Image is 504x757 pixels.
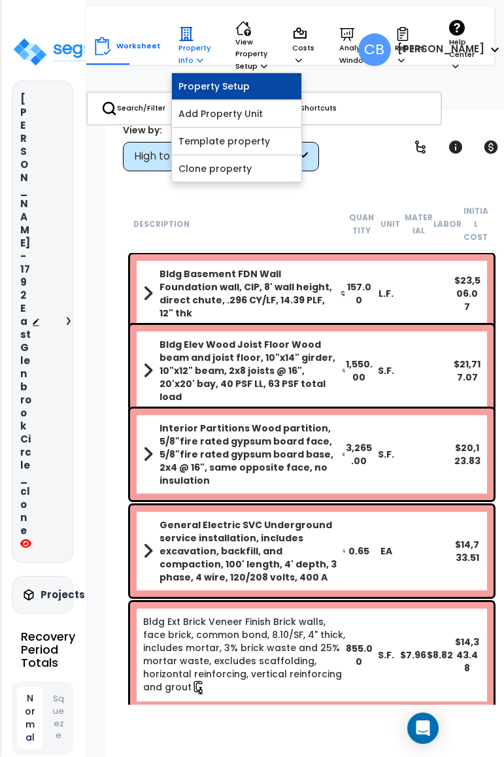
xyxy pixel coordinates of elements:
div: S.F. [373,364,399,377]
div: EA [373,545,399,558]
b: Interior Partitions Wood partition, 5/8"fire rated gypsum board face, 5/8"fire rated gypsum board... [160,422,342,487]
div: S.F. [373,648,399,662]
button: Normal [17,686,42,749]
a: Template property [172,128,301,154]
div: L.F. [373,287,399,300]
a: Individual Item [143,615,346,695]
div: $7.96 [399,648,426,662]
p: Help Center [449,20,475,73]
span: CB [358,33,391,66]
div: $21,717.07 [454,358,480,384]
div: 855.00 [345,642,372,668]
small: Description [133,219,190,229]
p: Shortcuts [283,99,337,118]
b: [PERSON_NAME] [397,42,484,56]
small: Labor [433,219,462,229]
div: $23,506.07 [454,274,480,313]
div: Shortcuts [276,93,344,124]
b: General Electric SVC Underground service installation, includes excavation, backfill, and compact... [160,518,343,584]
div: View by: [123,124,319,137]
h3: [PERSON_NAME] - 1792 East Glenbrook Circle_clone [20,93,31,550]
a: Assembly Title [143,422,346,487]
b: Bldg Basement FDN Wall Foundation wall, CIP, 8' wall height, direct chute, .296 CY/LF, 14.39 PLF,... [160,267,341,320]
a: Add Property Unit [172,101,301,127]
div: S.F. [373,448,399,461]
a: Property Setup [172,73,301,99]
b: Bldg Elev Wood Joist Floor Wood beam and joist floor, 10"x14" girder, 10"x12" beam, 2x8 joists @ ... [160,338,342,403]
small: Material [405,212,433,236]
div: 1,550.00 [345,358,372,384]
button: Squeeze [46,688,71,747]
div: 157.00 [345,280,372,307]
div: Open Intercom Messenger [407,713,439,744]
p: Search/Filter [101,101,165,116]
small: Unit [380,219,400,229]
p: Analysis Window [339,26,370,66]
div: $8.82 [426,648,453,662]
small: Quantity [349,212,374,236]
div: $20,123.83 [454,441,480,467]
img: logo_pro_r.png [12,37,144,67]
p: Worksheet [116,40,161,52]
div: High to Low (Total Cost) [134,149,295,164]
a: Assembly Title [143,518,346,584]
p: Reports [395,26,424,66]
a: Assembly Title [143,267,346,320]
a: Assembly Title [143,338,346,403]
p: View Property Setup [235,20,267,73]
div: 0.65 [345,545,372,558]
a: Clone property [172,156,301,182]
div: $14,343.48 [454,635,480,675]
p: Costs [292,26,314,66]
p: Property Info [178,26,210,66]
div: $14,733.51 [454,538,480,564]
div: 3,265.00 [345,441,372,467]
small: Initial Cost [463,206,488,243]
h4: Recovery Period Totals [21,630,75,669]
h3: Projects [41,588,85,601]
